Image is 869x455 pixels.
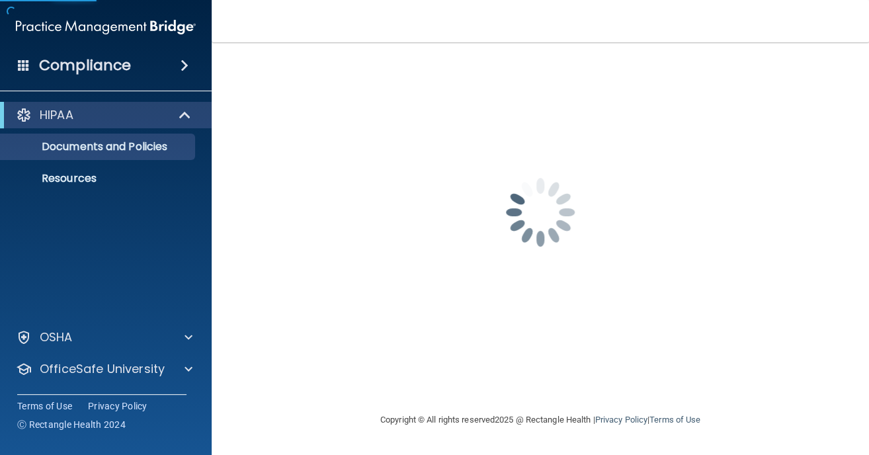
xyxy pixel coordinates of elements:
[474,146,606,278] img: spinner.e123f6fc.gif
[649,415,700,425] a: Terms of Use
[40,107,73,123] p: HIPAA
[17,399,72,413] a: Terms of Use
[17,418,126,431] span: Ⓒ Rectangle Health 2024
[40,329,73,345] p: OSHA
[88,399,147,413] a: Privacy Policy
[16,14,196,40] img: PMB logo
[40,361,165,377] p: OfficeSafe University
[16,361,192,377] a: OfficeSafe University
[40,393,89,409] p: Settings
[16,107,192,123] a: HIPAA
[9,172,189,185] p: Resources
[16,329,192,345] a: OSHA
[16,393,192,409] a: Settings
[299,399,782,441] div: Copyright © All rights reserved 2025 @ Rectangle Health | |
[9,140,189,153] p: Documents and Policies
[595,415,647,425] a: Privacy Policy
[39,56,131,75] h4: Compliance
